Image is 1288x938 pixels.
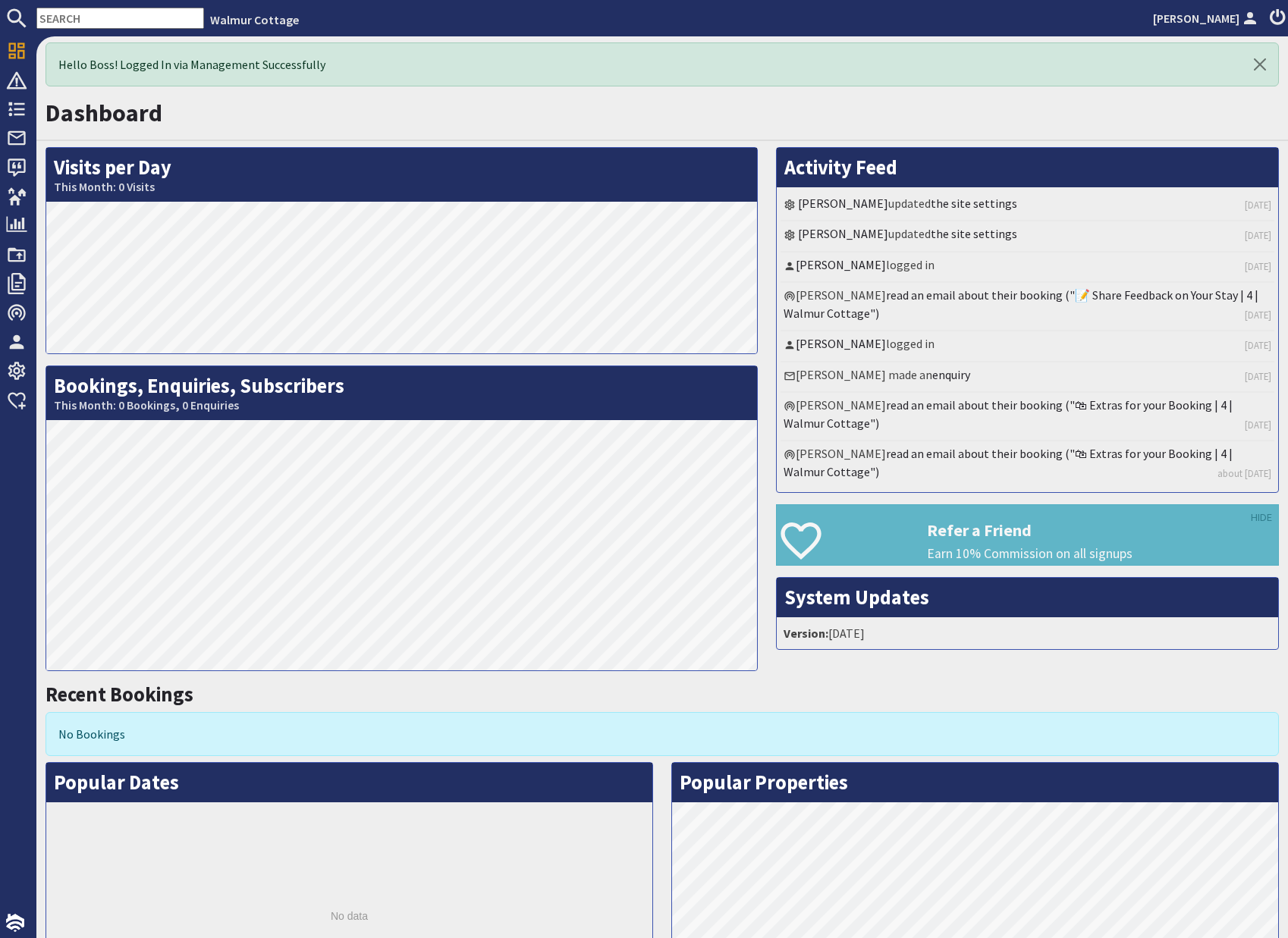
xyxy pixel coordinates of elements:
a: Activity Feed [784,155,897,180]
li: [PERSON_NAME] made an [781,362,1275,393]
a: [DATE] [1245,418,1271,432]
a: [DATE] [1245,338,1271,353]
li: updated [781,221,1275,252]
a: Recent Bookings [46,682,193,707]
a: [PERSON_NAME] [798,226,888,241]
a: HIDE [1251,510,1272,526]
a: [PERSON_NAME] [1153,9,1261,27]
a: [DATE] [1245,228,1271,243]
a: Walmur Cottage [210,12,299,27]
a: [DATE] [1245,369,1271,384]
li: [PERSON_NAME] [781,441,1275,488]
a: read an email about their booking ("🛍 Extras for your Booking | 4 | Walmur Cottage") [784,397,1233,431]
a: [DATE] [1245,198,1271,212]
strong: Version: [784,626,828,641]
a: read an email about their booking ("📝 Share Feedback on Your Stay | 4 | Walmur Cottage") [784,287,1258,321]
a: Dashboard [46,98,162,128]
a: [DATE] [1245,259,1271,274]
div: No Bookings [46,712,1279,756]
li: [PERSON_NAME] [781,393,1275,441]
small: This Month: 0 Bookings, 0 Enquiries [54,398,749,413]
a: about [DATE] [1217,466,1271,481]
li: logged in [781,331,1275,362]
a: the site settings [931,196,1017,211]
h3: Refer a Friend [927,520,1278,540]
a: [PERSON_NAME] [798,196,888,211]
img: staytech_i_w-64f4e8e9ee0a9c174fd5317b4b171b261742d2d393467e5bdba4413f4f884c10.svg [6,914,24,932]
small: This Month: 0 Visits [54,180,749,194]
a: [PERSON_NAME] [796,257,886,272]
a: the site settings [931,226,1017,241]
input: SEARCH [36,8,204,29]
a: [DATE] [1245,308,1271,322]
h2: Bookings, Enquiries, Subscribers [46,366,757,420]
h2: Popular Dates [46,763,652,802]
li: updated [781,191,1275,221]
a: [PERSON_NAME] [796,336,886,351]
div: Hello Boss! Logged In via Management Successfully [46,42,1279,86]
h2: Visits per Day [46,148,757,202]
li: [DATE] [781,621,1275,645]
li: [PERSON_NAME] [781,283,1275,331]
a: read an email about their booking ("🛍 Extras for your Booking | 4 | Walmur Cottage") [784,446,1233,479]
a: Refer a Friend Earn 10% Commission on all signups [776,504,1280,566]
a: enquiry [932,367,970,382]
li: logged in [781,253,1275,283]
p: Earn 10% Commission on all signups [927,544,1278,563]
h2: Popular Properties [672,763,1278,802]
a: System Updates [784,585,929,610]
